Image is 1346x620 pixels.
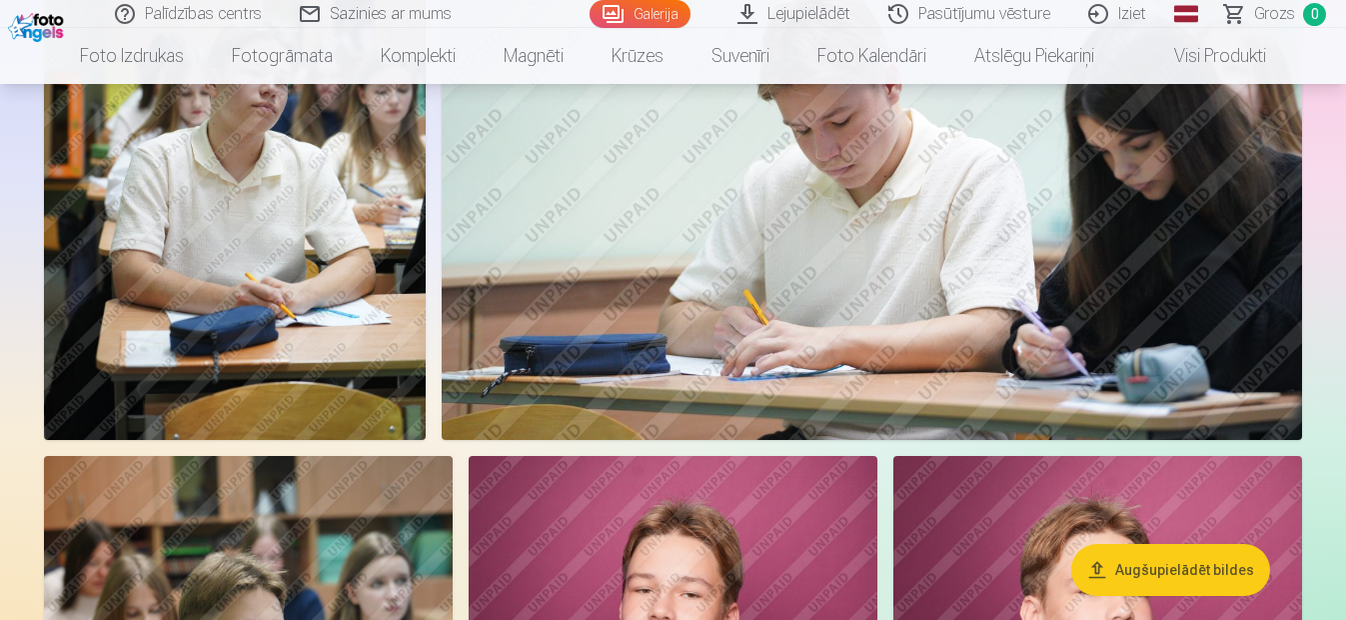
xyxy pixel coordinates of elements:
a: Suvenīri [687,28,793,84]
a: Krūzes [588,28,687,84]
a: Atslēgu piekariņi [950,28,1118,84]
a: Foto kalendāri [793,28,950,84]
span: 0 [1303,3,1326,26]
a: Fotogrāmata [208,28,357,84]
a: Foto izdrukas [56,28,208,84]
img: /fa1 [8,8,69,42]
a: Komplekti [357,28,480,84]
button: Augšupielādēt bildes [1071,544,1270,596]
span: Grozs [1254,2,1295,26]
a: Magnēti [480,28,588,84]
a: Visi produkti [1118,28,1290,84]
